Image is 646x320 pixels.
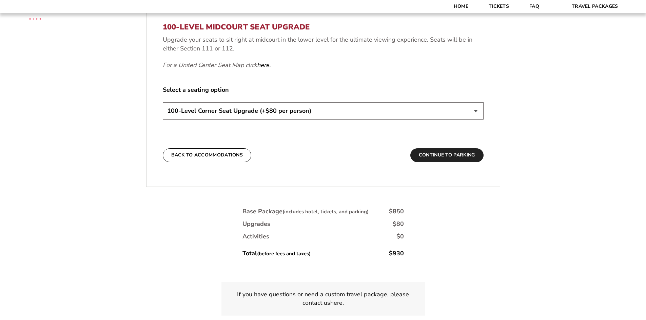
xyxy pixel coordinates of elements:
[163,61,271,69] em: For a United Center Seat Map click .
[163,23,484,31] h3: 100-Level Midcourt Seat Upgrade
[389,249,404,258] div: $930
[242,207,369,216] div: Base Package
[242,220,270,228] div: Upgrades
[242,232,269,241] div: Activities
[257,61,269,69] a: here
[257,250,311,257] small: (before fees and taxes)
[393,220,404,228] div: $80
[230,290,417,307] p: If you have questions or need a custom travel package, please contact us .
[330,299,342,307] a: here
[282,208,369,215] small: (includes hotel, tickets, and parking)
[389,207,404,216] div: $850
[242,249,311,258] div: Total
[163,86,484,94] label: Select a seating option
[410,148,484,162] button: Continue To Parking
[396,232,404,241] div: $0
[163,36,484,52] p: Upgrade your seats to sit right at midcourt in the lower level for the ultimate viewing experienc...
[163,148,252,162] button: Back To Accommodations
[20,3,50,33] img: CBS Sports Thanksgiving Classic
